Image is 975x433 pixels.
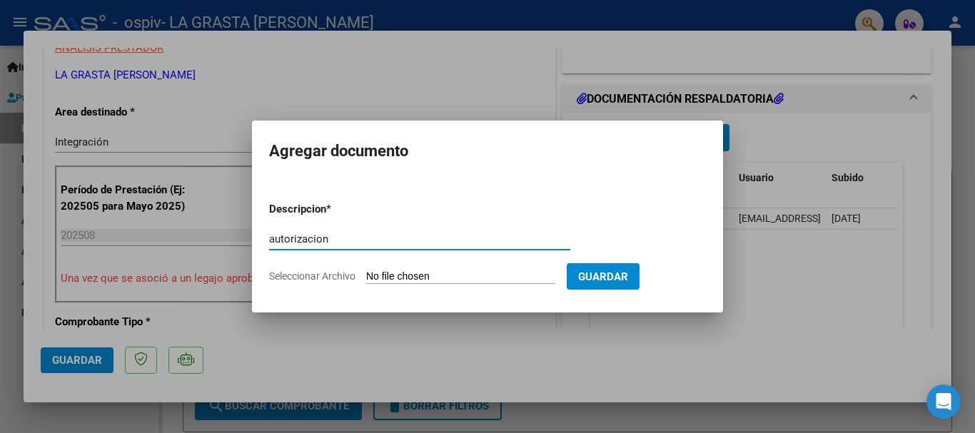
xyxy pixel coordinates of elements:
[567,263,640,290] button: Guardar
[578,270,628,283] span: Guardar
[269,201,400,218] p: Descripcion
[269,270,355,282] span: Seleccionar Archivo
[269,138,706,165] h2: Agregar documento
[926,384,961,419] div: Open Intercom Messenger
